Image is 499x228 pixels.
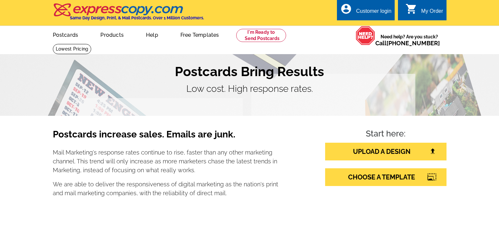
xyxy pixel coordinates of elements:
i: account_circle [340,3,352,15]
a: CHOOSE A TEMPLATE [325,168,447,186]
h4: Start here: [325,129,447,140]
p: Mail Marketing's response rates continue to rise, faster than any other marketing channel. This t... [53,148,279,175]
p: We are able to deliver the responsiveness of digital marketing as the nation's print and mail mar... [53,180,279,197]
div: My Order [421,8,443,17]
a: Help [135,27,169,42]
a: shopping_cart My Order [405,7,443,15]
h1: Postcards Bring Results [53,64,447,79]
a: Postcards [42,27,89,42]
a: Products [90,27,134,42]
h3: Postcards increase sales. Emails are junk. [53,129,279,145]
a: Free Templates [170,27,230,42]
span: Need help? Are you stuck? [375,33,443,47]
a: account_circle Customer login [340,7,391,15]
div: Customer login [356,8,391,17]
img: help [356,26,375,45]
p: Low cost. High response rates. [53,82,447,96]
a: Same Day Design, Print, & Mail Postcards. Over 1 Million Customers. [53,8,204,20]
a: UPLOAD A DESIGN [325,143,447,160]
i: shopping_cart [405,3,417,15]
a: [PHONE_NUMBER] [386,40,440,47]
h4: Same Day Design, Print, & Mail Postcards. Over 1 Million Customers. [70,15,204,20]
span: Call [375,40,440,47]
